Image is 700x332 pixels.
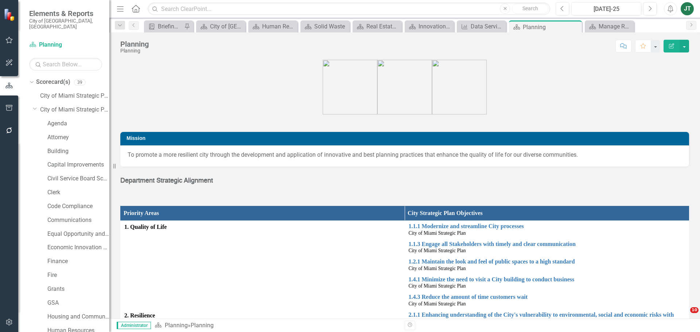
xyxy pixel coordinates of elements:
[354,22,400,31] a: Real Estate and Asset Management
[47,133,109,142] a: Attorney
[522,5,538,11] span: Search
[120,177,213,184] span: Department Strategic Alignment
[124,223,401,231] span: 1. Quality of Life
[47,257,109,266] a: Finance
[47,120,109,128] a: Agenda
[681,2,694,15] button: JT
[148,3,550,15] input: Search ClearPoint...
[409,230,466,236] span: City of Miami Strategic Plan
[262,22,296,31] div: Human Resources
[523,23,580,32] div: Planning
[409,276,685,283] a: 1.4.1 Minimize the need to visit a City building to conduct business
[690,307,699,313] span: 10
[47,188,109,197] a: Clerk
[40,92,109,100] a: City of Miami Strategic Plan
[47,299,109,307] a: GSA
[405,238,689,256] td: Double-Click to Edit Right Click for Context Menu
[599,22,632,31] div: Manage Reports
[36,78,70,86] a: Scorecard(s)
[191,322,214,329] div: Planning
[409,241,685,247] a: 1.1.3 Engage all Stakeholders with timely and clear communication
[471,22,504,31] div: Data Services or Dashboards Provided to Understand a Business Need or Support a Decision (number)
[120,48,149,54] div: Planning
[29,58,102,71] input: Search Below...
[117,322,151,329] span: Administrator
[47,216,109,224] a: Communications
[407,22,452,31] a: Innovation and Technology
[47,313,109,321] a: Housing and Community Development
[47,230,109,238] a: Equal Opportunity and Diversity Programs
[432,60,487,114] img: city_priorities_p2p_icon%20grey.png
[210,22,244,31] div: City of [GEOGRAPHIC_DATA]
[121,221,405,309] td: Double-Click to Edit
[47,271,109,280] a: Fire
[587,22,632,31] a: Manage Reports
[571,2,641,15] button: [DATE]-25
[377,60,432,114] img: city_priorities_res_icon%20grey.png
[409,248,466,253] span: City of Miami Strategic Plan
[409,266,466,271] span: City of Miami Strategic Plan
[47,202,109,211] a: Code Compliance
[366,22,400,31] div: Real Estate and Asset Management
[29,9,102,18] span: Elements & Reports
[323,60,377,114] img: city_priorities_qol_icon.png
[302,22,348,31] a: Solid Waste
[155,321,399,330] div: »
[165,322,188,329] a: Planning
[409,283,466,289] span: City of Miami Strategic Plan
[459,22,504,31] a: Data Services or Dashboards Provided to Understand a Business Need or Support a Decision (number)
[675,307,693,325] iframe: Intercom live chat
[127,136,685,141] h3: Mission
[574,5,639,13] div: [DATE]-25
[47,285,109,293] a: Grants
[124,312,401,320] span: 2. Resilience
[74,79,86,85] div: 39
[47,147,109,156] a: Building
[47,175,109,183] a: Civil Service Board Scorecard
[409,312,685,324] a: 2.1.1 Enhancing understanding of the City's vulnerability to environmental, social and economic r...
[198,22,244,31] a: City of [GEOGRAPHIC_DATA]
[409,294,685,300] a: 1.4.3 Reduce the amount of time customers wait
[409,301,466,306] span: City of Miami Strategic Plan
[419,22,452,31] div: Innovation and Technology
[158,22,182,31] div: Briefing Books
[29,41,102,49] a: Planning
[146,22,182,31] a: Briefing Books
[409,223,685,230] a: 1.1.1 Modernize and streamline City processes
[512,4,548,14] button: Search
[4,8,16,21] img: ClearPoint Strategy
[409,258,685,265] a: 1.2.1 Maintain the look and feel of public spaces to a high standard
[120,40,149,48] div: Planning
[47,161,109,169] a: Capital Improvements
[250,22,296,31] a: Human Resources
[47,243,109,252] a: Economic Innovation and Development
[128,151,682,159] p: To promote a more resilient city through the development and application of innovative and best p...
[314,22,348,31] div: Solid Waste
[29,18,102,30] small: City of [GEOGRAPHIC_DATA], [GEOGRAPHIC_DATA]
[40,106,109,114] a: City of Miami Strategic Plan (NEW)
